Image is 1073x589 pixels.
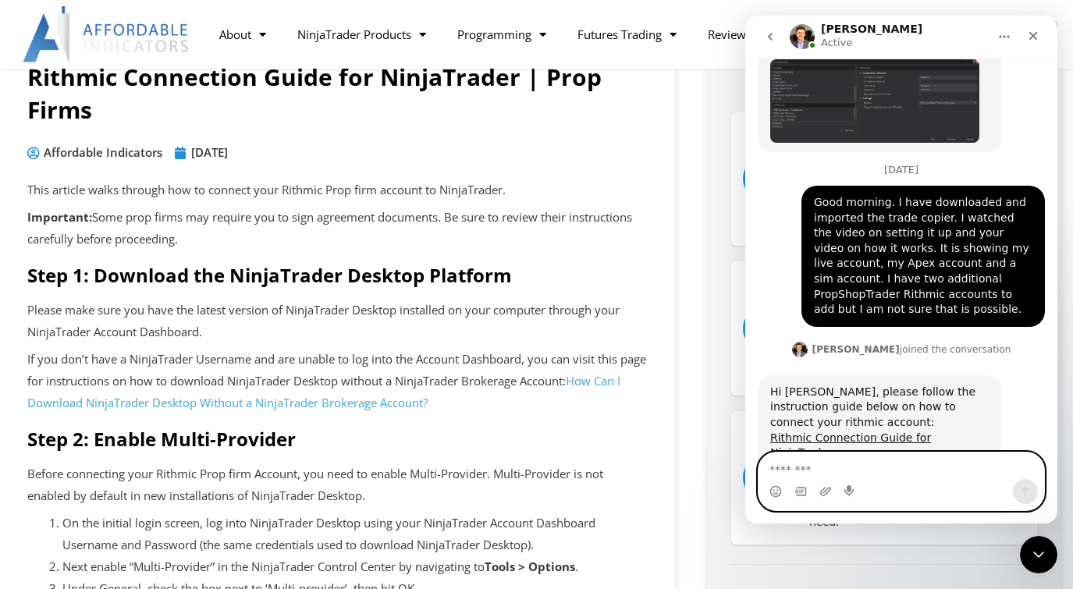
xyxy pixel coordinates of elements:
img: LogoAI | Affordable Indicators – NinjaTrader [23,6,190,62]
h1: Rithmic Connection Guide for NinjaTrader | Prop Firms [27,61,648,126]
a: About [204,16,282,52]
a: Reviews [692,16,767,52]
button: Start recording [99,470,112,482]
div: David says… [12,324,300,360]
div: joined the conversation [67,327,266,341]
div: Hi [PERSON_NAME], please follow the instruction guide below on how to connect your rithmic accoun... [12,360,256,455]
p: Some prop firms may require you to sign agreement documents. Be sure to review their instructions... [27,207,648,250]
strong: Tools > Options [485,559,575,574]
b: [PERSON_NAME] [67,328,155,339]
div: David says… [12,360,300,483]
p: Before connecting your Rithmic Prop firm Account, you need to enable Multi-Provider. Multi-Provid... [27,463,648,507]
img: Profile image for David [47,326,62,342]
nav: Menu [204,16,837,52]
h2: Step 2: Enable Multi-Provider [27,427,648,451]
a: Chart Trader [743,155,790,202]
button: Send a message… [268,463,293,488]
a: NinjaTrader Products [282,16,442,52]
h2: Step 1: Download the NinjaTrader Desktop Platform [27,263,648,287]
iframe: Intercom live chat [1020,536,1057,573]
a: Rithmic Connection Guide for NinjaTrader [25,416,186,444]
li: Next enable “Multi-Provider” in the NinjaTrader Control Center by navigating to . [62,556,648,578]
strong: Important: [27,209,92,225]
a: Futures Trading [562,16,692,52]
button: Emoji picker [24,470,37,482]
div: Good morning. I have downloaded and imported the trade copier. I watched the video on setting it ... [56,170,300,311]
span: Affordable Indicators [40,142,162,164]
button: Gif picker [49,470,62,482]
a: Programming [442,16,562,52]
a: 0 [825,12,894,57]
button: Upload attachment [74,470,87,482]
div: [DATE] [12,149,300,170]
div: Amanda says… [12,170,300,324]
time: [DATE] [191,144,228,160]
p: If you don’t have a NinjaTrader Username and are unable to log into the Account Dashboard, you ca... [27,349,648,414]
li: On the initial login screen, log into NinjaTrader Desktop using your NinjaTrader Account Dashboar... [62,513,648,556]
iframe: Intercom live chat [745,16,1057,523]
div: Hi [PERSON_NAME], please follow the instruction guide below on how to connect your rithmic account: [25,369,243,415]
textarea: Message… [13,437,299,463]
a: Order Flow [743,305,790,352]
p: Please make sure you have the latest version of NinjaTrader Desktop installed on your computer th... [27,300,648,343]
a: Indicators [743,454,790,501]
a: How Can I Download NinjaTrader Desktop Without a NinjaTrader Brokerage Account? [27,373,620,410]
div: Good morning. I have downloaded and imported the trade copier. I watched the video on setting it ... [69,179,287,302]
p: This article walks through how to connect your Rithmic Prop firm account to NinjaTrader. [27,179,648,201]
